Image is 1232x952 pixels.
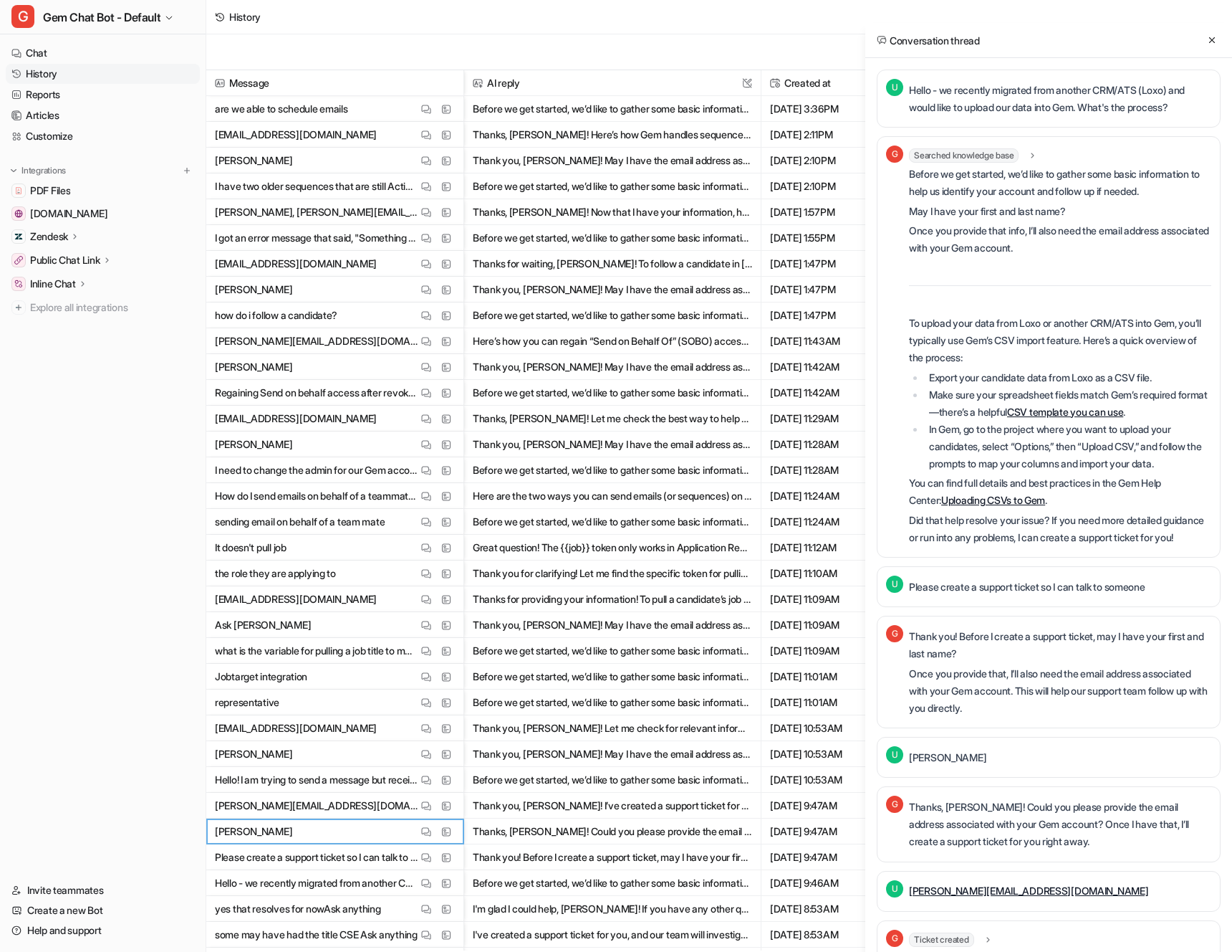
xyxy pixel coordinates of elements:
[215,690,279,715] p: representative
[767,741,884,767] span: [DATE] 10:53AM
[767,457,884,483] span: [DATE] 11:28AM
[473,741,752,767] button: Thank you, [PERSON_NAME]! May I have the email address associated with your Gem account?
[182,166,192,176] img: menu_add.svg
[30,229,68,244] p: Zendesk
[215,767,418,793] p: Hello! I am trying to send a message but receive an error.
[473,277,752,303] button: Thank you, [PERSON_NAME]! May I have the email address associated with your Gem account?
[215,432,292,457] p: [PERSON_NAME]
[473,690,752,715] button: Before we get started, we’d like to gather some basic information to help us identify your accoun...
[215,457,418,483] p: I need to change the admin for our Gem account
[215,173,418,199] p: I have two older sequences that are still Active and all the others are Completed in status. How ...
[767,96,884,122] span: [DATE] 3:36PM
[30,184,70,198] span: PDF Files
[767,664,884,690] span: [DATE] 11:01AM
[215,380,418,406] p: Regaining Send on behalf access after revoked
[215,225,418,251] p: I got an error message that said, "Something went wrong, check your API permissions" when I tried...
[215,251,377,277] p: [EMAIL_ADDRESS][DOMAIN_NAME]
[473,483,752,509] button: Here are the two ways you can send emails (or sequences) on behalf of a teammate using Gem: 1. Se...
[925,369,1211,386] li: Export your candidate data from Loxo as a CSV file.
[767,509,884,535] span: [DATE] 11:24AM
[14,209,23,218] img: status.gem.com
[909,512,1211,546] p: Did that help resolve your issue? If you need more detailed guidance or run into any problems, I ...
[473,586,752,612] button: Thanks for providing your information! To pull a candidate’s job title into your messages in Gem,...
[11,5,34,28] span: G
[767,586,884,612] span: [DATE] 11:09AM
[6,126,200,146] a: Customize
[473,561,752,586] button: Thank you for clarifying! Let me find the specific token for pulling the role a candidate is appl...
[215,793,418,819] p: [PERSON_NAME][EMAIL_ADDRESS][DOMAIN_NAME]
[473,457,752,483] button: Before we get started, we’d like to gather some basic information to help us identify your accoun...
[215,96,348,122] p: are we able to schedule emails
[21,165,66,176] p: Integrations
[909,148,1019,163] span: Searched knowledge base
[473,793,752,819] button: Thank you, [PERSON_NAME]! I’ve created a support ticket for you so our team can follow up and ass...
[473,199,752,225] button: Thanks, [PERSON_NAME]! Now that I have your information, here’s what could be causing the “Someth...
[941,494,1045,506] a: Uploading CSVs to Gem
[470,70,755,96] span: AI reply
[6,64,200,84] a: History
[212,70,458,96] span: Message
[215,819,292,844] p: [PERSON_NAME]
[909,579,1145,596] p: Please create a support ticket so I can talk to someone
[877,33,980,48] h2: Conversation thread
[767,767,884,793] span: [DATE] 10:53AM
[473,896,752,922] button: I'm glad I could help, [PERSON_NAME]! If you have any other questions or need further support in ...
[215,148,292,173] p: [PERSON_NAME]
[215,483,418,509] p: How do I send emails on behalf of a teammate?
[473,767,752,793] button: Before we get started, we’d like to gather some basic information to help us identify your accoun...
[6,85,200,105] a: Reports
[14,280,23,288] img: Inline Chat
[925,421,1211,472] li: In Gem, go to the project where you want to upload your candidates, select “Options,” then “Uploa...
[215,612,311,638] p: Ask [PERSON_NAME]
[14,256,23,265] img: Public Chat Link
[30,206,107,221] span: [DOMAIN_NAME]
[767,277,884,303] span: [DATE] 1:47PM
[215,638,418,664] p: what is the variable for pulling a job title to messags
[767,122,884,148] span: [DATE] 2:11PM
[886,576,903,593] span: U
[767,844,884,870] span: [DATE] 9:47AM
[6,297,200,318] a: Explore all integrations
[767,303,884,328] span: [DATE] 1:47PM
[30,296,194,319] span: Explore all integrations
[215,509,385,535] p: sending email on behalf of a team mate
[215,922,418,948] p: some may have had the title CSE Ask anything
[215,277,292,303] p: [PERSON_NAME]
[6,105,200,125] a: Articles
[473,251,752,277] button: Thanks for waiting, [PERSON_NAME]! To follow a candidate in [GEOGRAPHIC_DATA], navigate to the ca...
[215,199,418,225] p: [PERSON_NAME], [PERSON_NAME][EMAIL_ADDRESS][PERSON_NAME][DOMAIN_NAME]
[473,354,752,380] button: Thank you, [PERSON_NAME]! May I have the email address associated with your Gem account?
[886,746,903,763] span: U
[215,535,287,561] p: It doesn't pull job
[767,922,884,948] span: [DATE] 8:53AM
[473,96,752,122] button: Before we get started, we’d like to gather some basic information to help us identify your accoun...
[473,380,752,406] button: Before we get started, we’d like to gather some basic information to help us identify your accoun...
[909,315,1211,366] p: To upload your data from Loxo or another CRM/ATS into Gem, you’ll typically use Gem’s CSV import ...
[767,199,884,225] span: [DATE] 1:57PM
[767,690,884,715] span: [DATE] 11:01AM
[215,328,418,354] p: [PERSON_NAME][EMAIL_ADDRESS][DOMAIN_NAME]
[909,203,1211,220] p: May I have your first and last name?
[473,406,752,432] button: Thanks, [PERSON_NAME]! Let me check the best way to help you change the admin for your Gem accoun...
[767,896,884,922] span: [DATE] 8:53AM
[473,870,752,896] button: Before we get started, we’d like to gather some basic information to help us identify your accoun...
[6,181,200,201] a: PDF FilesPDF Files
[473,844,752,870] button: Thank you! Before I create a support ticket, may I have your first and last name? Once you provid...
[767,535,884,561] span: [DATE] 11:12AM
[909,628,1211,662] p: Thank you! Before I create a support ticket, may I have your first and last name?
[767,70,884,96] span: Created at
[767,819,884,844] span: [DATE] 9:47AM
[14,186,23,195] img: PDF Files
[767,870,884,896] span: [DATE] 9:46AM
[473,148,752,173] button: Thank you, [PERSON_NAME]! May I have the email address associated with your Gem account?
[767,251,884,277] span: [DATE] 1:47PM
[909,665,1211,717] p: Once you provide that, I’ll also need the email address associated with your Gem account. This wi...
[43,7,160,27] span: Gem Chat Bot - Default
[886,79,903,96] span: U
[215,896,381,922] p: yes that resolves for nowAsk anything
[473,922,752,948] button: I've created a support ticket for you, and our team will investigate the missing Sequences create...
[473,432,752,457] button: Thank you, [PERSON_NAME]! May I have the email address associated with your Gem account?
[229,9,261,24] div: History
[767,715,884,741] span: [DATE] 10:53AM
[886,930,903,947] span: G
